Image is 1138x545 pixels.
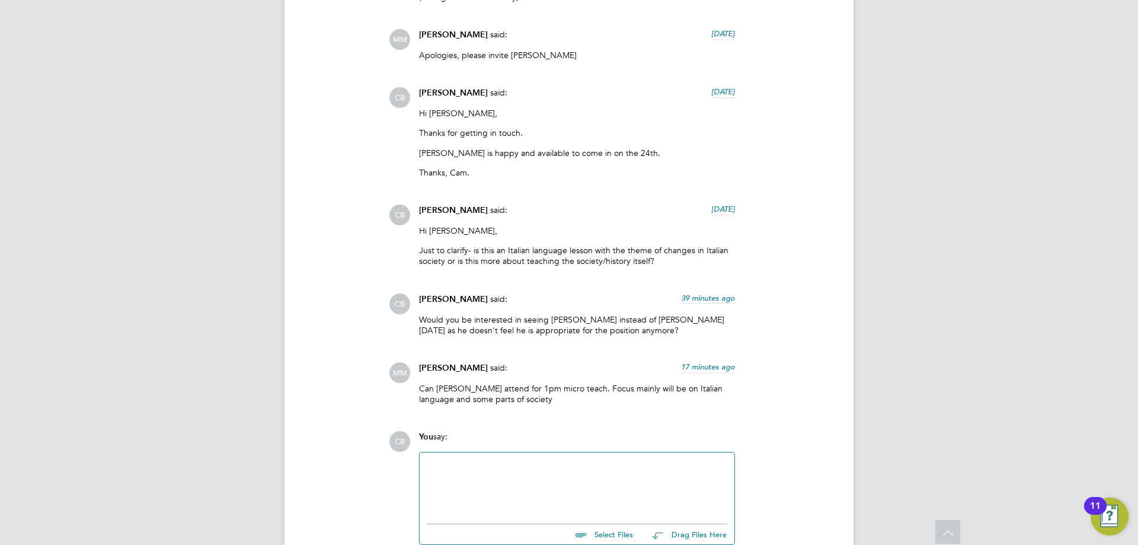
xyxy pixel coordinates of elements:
[490,87,507,98] span: said:
[419,363,488,373] span: [PERSON_NAME]
[419,225,735,236] p: Hi [PERSON_NAME],
[1091,498,1129,536] button: Open Resource Center, 11 new notifications
[389,205,410,225] span: CB
[419,50,735,60] p: Apologies, please invite [PERSON_NAME]
[419,431,735,452] div: say:
[389,362,410,383] span: MM
[419,314,735,336] p: Would you be interested in seeing [PERSON_NAME] instead of [PERSON_NAME] [DATE] as he doesn't fee...
[419,205,488,215] span: [PERSON_NAME]
[389,29,410,50] span: MM
[490,29,507,40] span: said:
[490,205,507,215] span: said:
[389,431,410,452] span: CB
[419,128,735,138] p: Thanks for getting in touch.
[1090,506,1101,521] div: 11
[389,87,410,108] span: CB
[419,88,488,98] span: [PERSON_NAME]
[389,294,410,314] span: CB
[419,108,735,119] p: Hi [PERSON_NAME],
[419,294,488,304] span: [PERSON_NAME]
[419,245,735,266] p: Just to clarify- is this an Italian language lesson with the theme of changes in Italian society ...
[490,362,507,373] span: said:
[490,294,507,304] span: said:
[419,383,735,404] p: Can [PERSON_NAME] attend for 1pm micro teach. Focus mainly will be on Italian language and some p...
[681,362,735,372] span: 17 minutes ago
[419,148,735,158] p: [PERSON_NAME] is happy and available to come in on the 24th.
[711,28,735,39] span: [DATE]
[711,204,735,214] span: [DATE]
[711,87,735,97] span: [DATE]
[419,432,433,442] span: You
[419,30,488,40] span: [PERSON_NAME]
[419,167,735,178] p: Thanks, Cam.
[681,293,735,303] span: 39 minutes ago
